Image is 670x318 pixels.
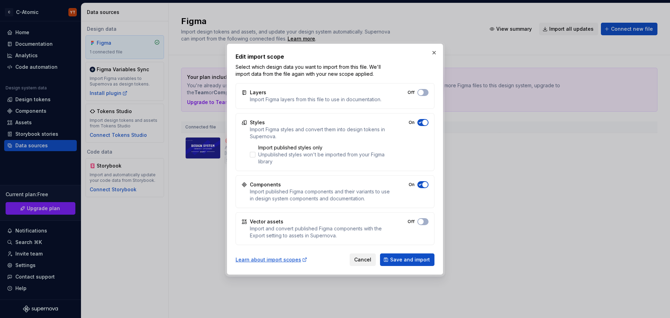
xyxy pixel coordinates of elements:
[408,219,415,224] label: Off
[409,120,415,125] label: On
[390,256,430,263] span: Save and import
[250,126,390,140] div: Import Figma styles and convert them into design tokens in Supernova.
[409,182,415,187] label: On
[236,256,307,263] a: Learn about import scopes
[236,52,434,61] h2: Edit import scope
[380,253,434,266] button: Save and import
[258,144,390,151] div: Import published styles only
[408,90,415,95] label: Off
[250,119,265,126] div: Styles
[354,256,371,263] span: Cancel
[350,253,376,266] button: Cancel
[258,151,390,165] div: Unpublished styles won't be imported from your Figma library
[250,225,389,239] div: Import and convert published Figma components with the Export setting to assets in Supernova.
[250,188,390,202] div: Import published Figma components and their variants to use in design system components and docum...
[236,64,387,77] p: Select which design data you want to import from this file. We'll import data from the file again...
[250,89,266,96] div: Layers
[250,181,281,188] div: Components
[250,96,381,103] div: Import Figma layers from this file to use in documentation.
[250,218,283,225] div: Vector assets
